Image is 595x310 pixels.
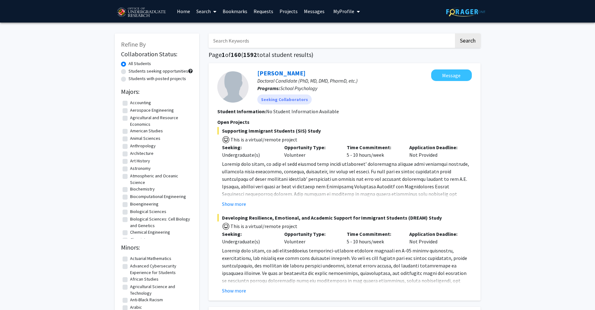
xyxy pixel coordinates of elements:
label: Biological Sciences [130,208,166,215]
span: Doctoral Candidate (PhD, MD, DMD, PharmD, etc.) [257,78,358,84]
label: African Studies [130,276,159,282]
input: Search Keywords [209,33,454,48]
label: Agricultural and Resource Economics [130,114,191,128]
label: Anthropology [130,143,156,149]
div: Volunteer [280,230,342,245]
label: Animal Sciences [130,135,160,142]
a: Home [174,0,193,22]
a: Search [193,0,219,22]
span: No Student Information Available [266,108,339,114]
div: Undergraduate(s) [222,151,275,159]
label: Anti-Black Racism [130,297,163,303]
b: Programs: [257,85,280,91]
h1: Page of ( total student results) [209,51,481,58]
span: My Profile [333,8,354,14]
label: Accounting [130,99,151,106]
h2: Collaboration Status: [121,50,193,58]
p: Time Commitment: [347,230,400,238]
a: Projects [276,0,301,22]
h2: Majors: [121,88,193,95]
label: Students seeking opportunities [129,68,188,74]
p: Application Deadline: [409,230,462,238]
span: 1 [222,51,225,58]
label: Biological Sciences: Cell Biology and Genetics [130,216,191,229]
p: Seeking: [222,144,275,151]
div: 5 - 10 hours/week [342,144,405,159]
label: Chemical Engineering [130,229,170,236]
span: 1592 [243,51,257,58]
img: ForagerOne Logo [446,7,485,17]
button: Message Sarah Zimmerman [431,69,472,81]
iframe: Chat [5,282,27,305]
a: Messages [301,0,328,22]
h2: Minors: [121,244,193,251]
div: Undergraduate(s) [222,238,275,245]
label: Astronomy [130,165,151,172]
span: Refine By [121,40,146,48]
span: Loremip dolo sitam, co adip el sedd eiusmod temp incidi utlaboreet’ doloremagna aliquae admi veni... [222,161,469,235]
label: Biocomputational Engineering [130,193,186,200]
p: Opportunity Type: [284,144,337,151]
a: [PERSON_NAME] [257,69,305,77]
span: This is a virtual/remote project [230,223,297,229]
img: University of Maryland Logo [115,5,168,20]
label: Actuarial Mathematics [130,255,171,262]
label: American Studies [130,128,163,134]
div: Not Provided [405,144,467,159]
span: Supporting Immigrant Students (SIS) Study [217,127,472,135]
label: Students with posted projects [129,75,186,82]
mat-chip: Seeking Collaborators [257,94,312,104]
label: All Students [129,60,151,67]
span: Developing Resilience, Emotional, and Academic Support for Immigrant Students (DREAM) Study [217,214,472,221]
p: Time Commitment: [347,144,400,151]
label: Agricultural Science and Technology [130,283,191,297]
a: Requests [250,0,276,22]
span: Open Projects [217,119,250,125]
label: Chemistry [130,236,149,243]
label: Biochemistry [130,186,155,192]
div: 5 - 10 hours/week [342,230,405,245]
div: Not Provided [405,230,467,245]
label: Art History [130,158,150,164]
span: 160 [231,51,241,58]
label: Architecture [130,150,154,157]
a: Bookmarks [219,0,250,22]
span: This is a virtual/remote project [230,136,297,143]
label: Atmospheric and Oceanic Science [130,173,191,186]
p: Application Deadline: [409,144,462,151]
b: Student Information: [217,108,266,114]
p: Seeking: [222,230,275,238]
p: Opportunity Type: [284,230,337,238]
label: Advanced Cybersecurity Experience for Students [130,263,191,276]
span: School Psychology [280,85,317,91]
button: Show more [222,287,246,294]
label: Aerospace Engineering [130,107,174,114]
label: Bioengineering [130,201,159,207]
button: Show more [222,200,246,208]
button: Search [455,33,481,48]
div: Volunteer [280,144,342,159]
